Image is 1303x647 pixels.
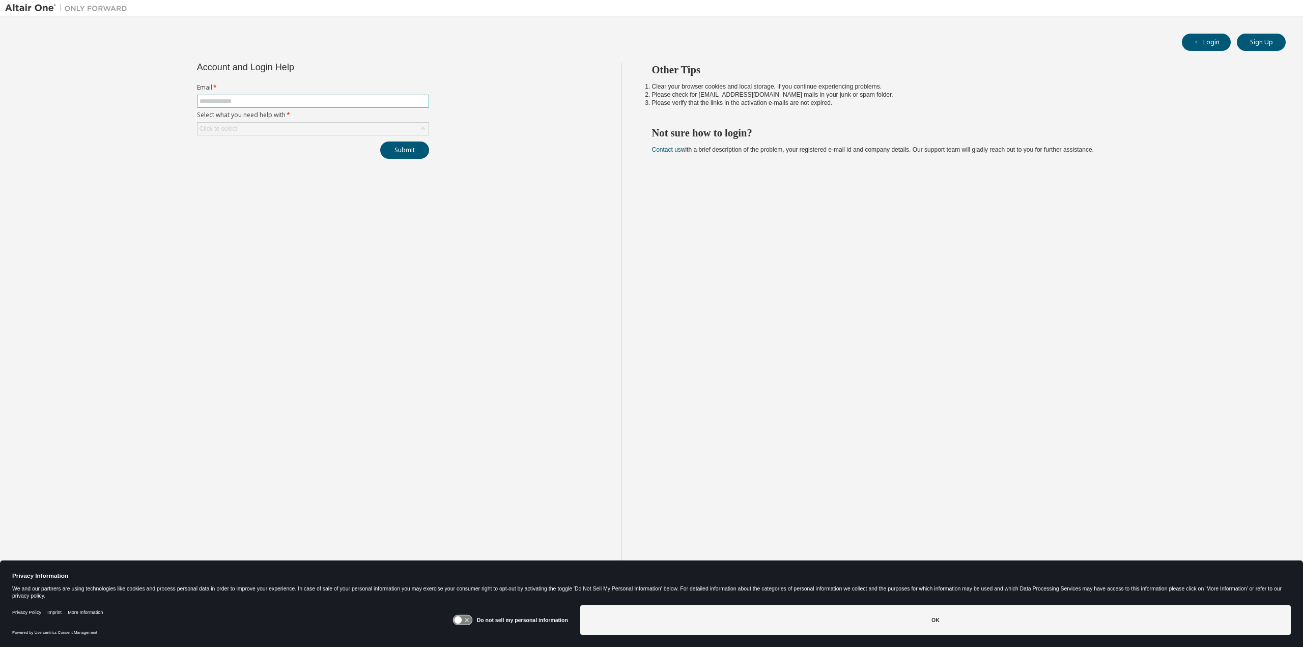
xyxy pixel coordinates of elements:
a: Contact us [652,146,681,153]
button: Login [1182,34,1231,51]
label: Email [197,83,429,92]
label: Select what you need help with [197,111,429,119]
div: Account and Login Help [197,63,383,71]
div: Click to select [200,125,237,133]
li: Please check for [EMAIL_ADDRESS][DOMAIN_NAME] mails in your junk or spam folder. [652,91,1268,99]
h2: Not sure how to login? [652,126,1268,139]
button: Submit [380,142,429,159]
button: Sign Up [1237,34,1286,51]
h2: Other Tips [652,63,1268,76]
img: Altair One [5,3,132,13]
span: with a brief description of the problem, your registered e-mail id and company details. Our suppo... [652,146,1094,153]
div: Click to select [197,123,429,135]
li: Please verify that the links in the activation e-mails are not expired. [652,99,1268,107]
li: Clear your browser cookies and local storage, if you continue experiencing problems. [652,82,1268,91]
